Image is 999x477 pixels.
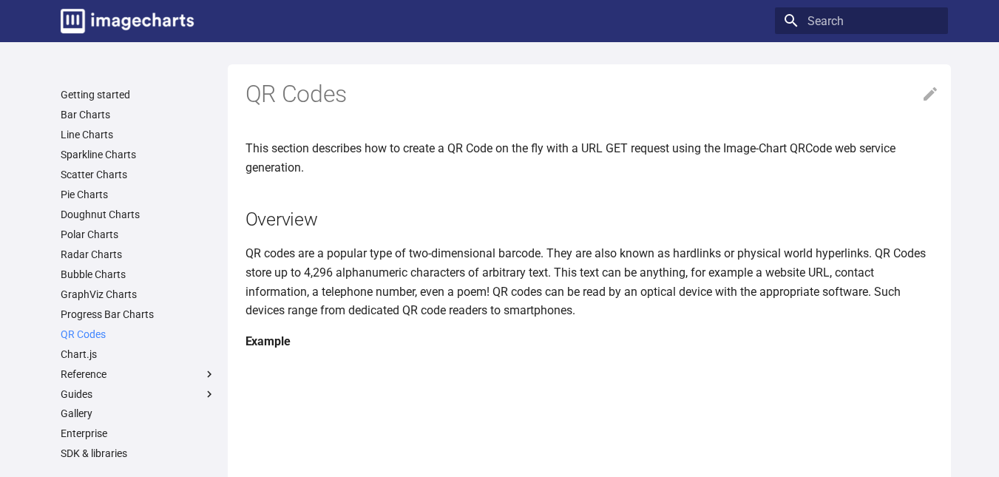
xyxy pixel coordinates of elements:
[61,368,216,381] label: Reference
[61,128,216,141] a: Line Charts
[61,407,216,420] a: Gallery
[245,206,939,232] h2: Overview
[55,3,200,39] a: Image-Charts documentation
[61,228,216,241] a: Polar Charts
[61,328,216,341] a: QR Codes
[61,168,216,181] a: Scatter Charts
[775,7,948,34] input: Search
[61,447,216,460] a: SDK & libraries
[61,148,216,161] a: Sparkline Charts
[245,79,939,110] h1: QR Codes
[245,332,939,351] h4: Example
[61,348,216,361] a: Chart.js
[61,268,216,281] a: Bubble Charts
[61,308,216,321] a: Progress Bar Charts
[61,188,216,201] a: Pie Charts
[61,288,216,301] a: GraphViz Charts
[61,427,216,440] a: Enterprise
[61,388,216,401] label: Guides
[245,139,939,177] p: This section describes how to create a QR Code on the fly with a URL GET request using the Image-...
[61,248,216,261] a: Radar Charts
[61,88,216,101] a: Getting started
[61,9,194,33] img: logo
[245,244,939,319] p: QR codes are a popular type of two-dimensional barcode. They are also known as hardlinks or physi...
[61,108,216,121] a: Bar Charts
[61,208,216,221] a: Doughnut Charts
